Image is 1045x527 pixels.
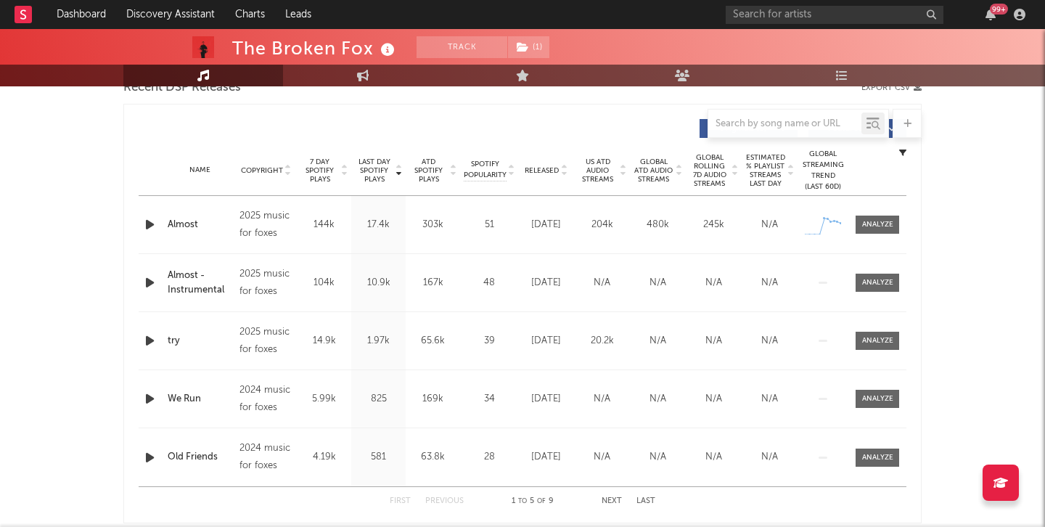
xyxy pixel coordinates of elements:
div: 204k [578,218,626,232]
span: ( 1 ) [507,36,550,58]
button: Export CSV [861,83,922,92]
div: 303k [409,218,456,232]
div: 28 [464,450,515,465]
span: 7 Day Spotify Plays [300,158,339,184]
div: 39 [464,334,515,348]
div: 5.99k [300,392,348,407]
div: [DATE] [522,392,570,407]
div: The Broken Fox [232,36,398,60]
span: Estimated % Playlist Streams Last Day [745,153,785,188]
div: N/A [745,276,794,290]
a: Almost [168,218,232,232]
a: We Run [168,392,232,407]
div: Global Streaming Trend (Last 60D) [801,149,845,192]
span: Copyright [241,166,283,175]
div: 2025 music for foxes [239,324,293,359]
div: N/A [634,276,682,290]
div: N/A [634,450,682,465]
button: Previous [425,497,464,505]
button: 99+ [985,9,996,20]
div: N/A [745,392,794,407]
div: 4.19k [300,450,348,465]
span: Released [525,166,559,175]
div: 825 [355,392,402,407]
div: 144k [300,218,348,232]
div: 480k [634,218,682,232]
span: of [537,498,546,504]
div: [DATE] [522,218,570,232]
div: 65.6k [409,334,456,348]
div: 1.97k [355,334,402,348]
div: 245k [689,218,738,232]
div: 34 [464,392,515,407]
button: Last [636,497,655,505]
span: to [518,498,527,504]
div: 581 [355,450,402,465]
span: Global Rolling 7D Audio Streams [689,153,729,188]
div: 104k [300,276,348,290]
div: 20.2k [578,334,626,348]
div: 51 [464,218,515,232]
div: 17.4k [355,218,402,232]
input: Search for artists [726,6,943,24]
div: N/A [578,450,626,465]
div: N/A [689,276,738,290]
a: try [168,334,232,348]
span: Last Day Spotify Plays [355,158,393,184]
div: [DATE] [522,276,570,290]
div: N/A [745,218,794,232]
div: 99 + [990,4,1008,15]
button: First [390,497,411,505]
div: 2024 music for foxes [239,382,293,417]
div: 2024 music for foxes [239,440,293,475]
div: N/A [634,392,682,407]
div: 2025 music for foxes [239,208,293,242]
div: 48 [464,276,515,290]
a: Old Friends [168,450,232,465]
div: 63.8k [409,450,456,465]
span: US ATD Audio Streams [578,158,618,184]
div: N/A [578,276,626,290]
span: Global ATD Audio Streams [634,158,673,184]
div: 14.9k [300,334,348,348]
div: [DATE] [522,450,570,465]
button: (1) [508,36,549,58]
span: Recent DSP Releases [123,79,241,97]
div: [DATE] [522,334,570,348]
div: 169k [409,392,456,407]
div: N/A [745,450,794,465]
div: N/A [689,392,738,407]
div: Name [168,165,232,176]
a: Almost - Instrumental [168,269,232,297]
div: 10.9k [355,276,402,290]
div: 2025 music for foxes [239,266,293,301]
div: N/A [578,392,626,407]
div: 167k [409,276,456,290]
div: 1 5 9 [493,493,573,510]
input: Search by song name or URL [708,118,861,130]
button: Next [602,497,622,505]
button: Track [417,36,507,58]
div: N/A [745,334,794,348]
div: N/A [689,334,738,348]
span: ATD Spotify Plays [409,158,448,184]
div: N/A [689,450,738,465]
span: Spotify Popularity [464,159,507,181]
div: N/A [634,334,682,348]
